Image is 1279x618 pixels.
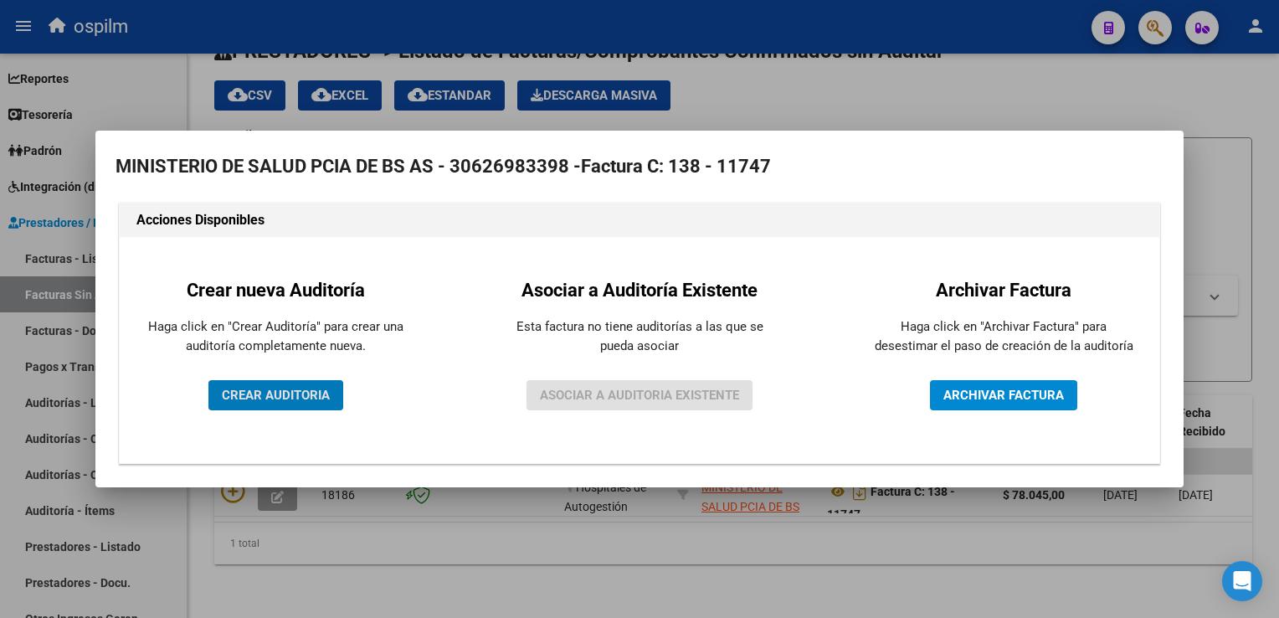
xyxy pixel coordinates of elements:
span: ASOCIAR A AUDITORIA EXISTENTE [540,388,739,403]
h1: Acciones Disponibles [136,210,1143,230]
p: Haga click en "Crear Auditoría" para crear una auditoría completamente nueva. [146,317,405,355]
p: Haga click en "Archivar Factura" para desestimar el paso de creación de la auditoría [874,317,1133,355]
h2: MINISTERIO DE SALUD PCIA DE BS AS - 30626983398 - [116,151,1163,183]
p: Esta factura no tiene auditorías a las que se pueda asociar [510,317,769,355]
h2: Archivar Factura [874,276,1133,304]
span: ARCHIVAR FACTURA [943,388,1064,403]
h2: Asociar a Auditoría Existente [510,276,769,304]
button: ASOCIAR A AUDITORIA EXISTENTE [526,380,753,410]
h2: Crear nueva Auditoría [146,276,405,304]
div: Open Intercom Messenger [1222,561,1262,601]
strong: Factura C: 138 - 11747 [581,156,771,177]
button: ARCHIVAR FACTURA [930,380,1077,410]
span: CREAR AUDITORIA [222,388,330,403]
button: CREAR AUDITORIA [208,380,343,410]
